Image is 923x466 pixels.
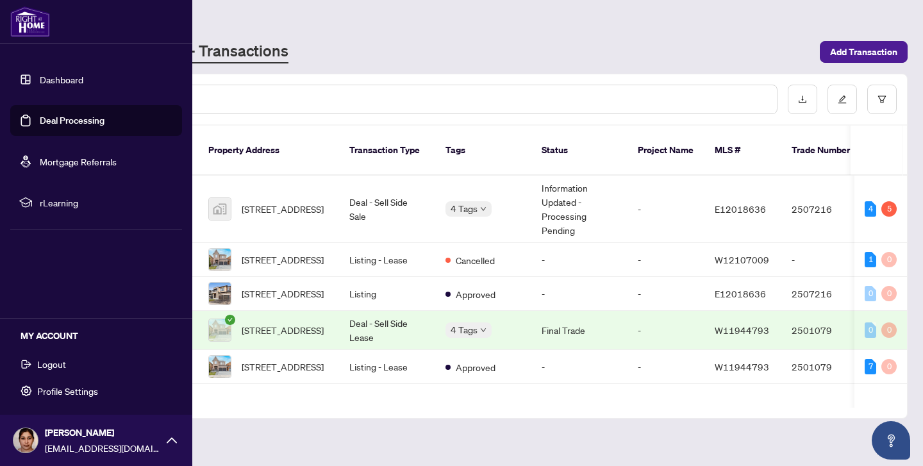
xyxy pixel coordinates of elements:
button: filter [867,85,897,114]
span: Approved [456,360,495,374]
td: Deal - Sell Side Sale [339,176,435,243]
img: Profile Icon [13,428,38,453]
span: [PERSON_NAME] [45,426,160,440]
span: Logout [37,354,66,374]
h5: MY ACCOUNT [21,329,182,343]
img: thumbnail-img [209,356,231,378]
span: [STREET_ADDRESS] [242,202,324,216]
button: Profile Settings [10,380,182,402]
span: down [480,327,486,333]
td: - [531,350,628,384]
span: [STREET_ADDRESS] [242,360,324,374]
div: 0 [881,286,897,301]
span: W12107009 [715,254,769,265]
button: Add Transaction [820,41,908,63]
div: 1 [865,252,876,267]
th: MLS # [704,126,781,176]
span: [STREET_ADDRESS] [242,287,324,301]
td: Final Trade [531,311,628,350]
td: 2507216 [781,277,871,311]
td: - [781,243,871,277]
span: 4 Tags [451,322,478,337]
span: E12018636 [715,288,766,299]
div: 4 [865,201,876,217]
div: 0 [865,322,876,338]
div: 7 [865,359,876,374]
img: logo [10,6,50,37]
span: W11944793 [715,361,769,372]
span: [STREET_ADDRESS] [242,253,324,267]
td: - [628,311,704,350]
div: 0 [881,252,897,267]
img: thumbnail-img [209,283,231,304]
span: check-circle [225,315,235,325]
span: rLearning [40,196,173,210]
div: 0 [865,286,876,301]
td: 2501079 [781,311,871,350]
td: - [628,243,704,277]
button: Open asap [872,421,910,460]
span: 4 Tags [451,201,478,216]
td: - [628,277,704,311]
a: Deal Processing [40,115,104,126]
span: Approved [456,287,495,301]
th: Trade Number [781,126,871,176]
span: W11944793 [715,324,769,336]
span: filter [877,95,886,104]
a: Mortgage Referrals [40,156,117,167]
span: download [798,95,807,104]
th: Project Name [628,126,704,176]
td: Listing - Lease [339,350,435,384]
span: [EMAIL_ADDRESS][DOMAIN_NAME] [45,441,160,455]
div: 0 [881,322,897,338]
span: Profile Settings [37,381,98,401]
img: thumbnail-img [209,198,231,220]
td: Deal - Sell Side Lease [339,311,435,350]
td: - [628,176,704,243]
span: edit [838,95,847,104]
th: Property Address [198,126,339,176]
td: - [628,350,704,384]
button: edit [827,85,857,114]
span: Add Transaction [830,42,897,62]
th: Tags [435,126,531,176]
span: E12018636 [715,203,766,215]
span: Cancelled [456,253,495,267]
td: Information Updated - Processing Pending [531,176,628,243]
td: 2507216 [781,176,871,243]
th: Status [531,126,628,176]
button: download [788,85,817,114]
img: thumbnail-img [209,319,231,341]
td: Listing [339,277,435,311]
div: 0 [881,359,897,374]
span: [STREET_ADDRESS] [242,323,324,337]
td: - [531,277,628,311]
a: Dashboard [40,74,83,85]
td: Listing - Lease [339,243,435,277]
div: 5 [881,201,897,217]
td: 2501079 [781,350,871,384]
button: Logout [10,353,182,375]
td: - [531,243,628,277]
span: down [480,206,486,212]
th: Transaction Type [339,126,435,176]
img: thumbnail-img [209,249,231,270]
